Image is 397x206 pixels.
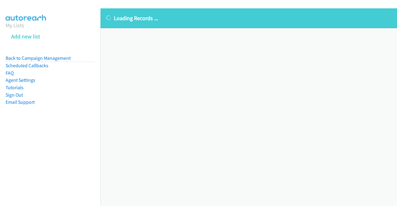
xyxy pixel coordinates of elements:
a: Sign Out [6,92,23,98]
a: Email Support [6,99,35,105]
a: Tutorials [6,85,24,90]
a: FAQ [6,70,14,76]
a: Back to Campaign Management [6,55,71,61]
a: My Lists [6,22,24,29]
a: Agent Settings [6,77,35,83]
a: Add new list [11,33,40,40]
a: Scheduled Callbacks [6,63,48,68]
p: Loading Records ... [106,14,391,22]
